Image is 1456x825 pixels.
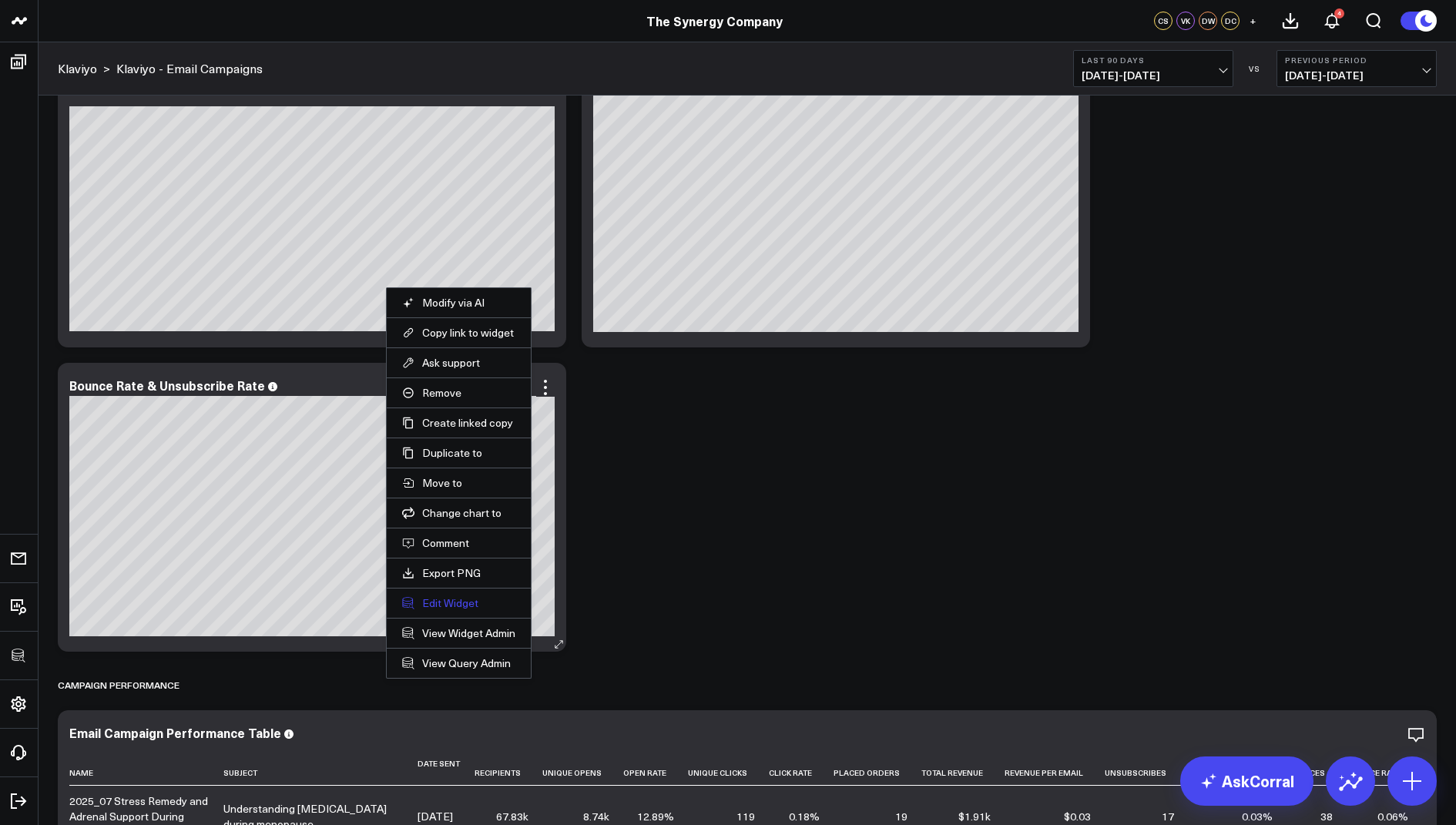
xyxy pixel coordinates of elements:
th: Date Sent [418,751,475,786]
div: > [58,60,110,77]
a: AskCorral [1180,756,1313,806]
span: [DATE] - [DATE] [1285,69,1428,82]
b: Previous Period [1285,55,1428,65]
div: $0.03 [1064,809,1091,824]
button: Last 90 Days[DATE]-[DATE] [1073,50,1233,87]
span: [DATE] - [DATE] [1082,69,1225,82]
div: 119 [736,809,755,824]
th: Unsubscribe Rate [1188,751,1287,786]
th: Click Rate [769,751,834,786]
a: Klaviyo [58,60,97,77]
div: Campaign Performance [58,667,179,703]
div: VS [1241,64,1269,73]
a: View Widget Admin [402,626,515,640]
button: Move to [402,476,515,490]
div: DC [1221,12,1240,30]
div: 17 [1162,809,1174,824]
button: Previous Period[DATE]-[DATE] [1277,50,1437,87]
th: Unique Opens [542,751,623,786]
a: View Query Admin [402,656,515,670]
div: Bounce Rate & Unsubscribe Rate [69,377,265,394]
b: Last 90 Days [1082,55,1225,65]
a: The Synergy Company [646,12,783,29]
th: Total Revenue [921,751,1005,786]
div: 4 [1334,8,1344,18]
button: Duplicate to [402,446,515,460]
div: 0.03% [1242,809,1273,824]
th: Bounces [1287,751,1347,786]
button: Remove [402,386,515,400]
th: Placed Orders [834,751,921,786]
button: + [1243,12,1262,30]
th: Recipients [475,751,542,786]
th: Open Rate [623,751,688,786]
th: Unsubscribes [1105,751,1188,786]
th: Unique Clicks [688,751,769,786]
button: Ask support [402,356,515,370]
div: 0.06% [1377,809,1408,824]
a: Klaviyo - Email Campaigns [116,60,263,77]
div: 0.18% [789,809,820,824]
span: + [1250,15,1256,26]
div: 67.83k [496,809,528,824]
button: Modify via AI [402,296,515,310]
div: CS [1154,12,1173,30]
button: Edit Widget [402,596,515,610]
th: Revenue Per Email [1005,751,1105,786]
a: Export PNG [402,566,515,580]
div: DW [1199,12,1217,30]
div: Email Campaign Performance Table [69,724,281,741]
div: VK [1176,12,1195,30]
div: 8.74k [583,809,609,824]
th: Subject [223,751,418,786]
button: Change chart to [402,506,515,520]
div: 12.89% [637,809,674,824]
button: Comment [402,536,515,550]
div: 19 [895,809,907,824]
button: Create linked copy [402,416,515,430]
div: $1.91k [958,809,991,824]
th: Bounce Rate [1347,751,1422,786]
div: 38 [1320,809,1333,824]
button: Copy link to widget [402,326,515,340]
div: [DATE] [418,809,453,824]
th: Name [69,751,223,786]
